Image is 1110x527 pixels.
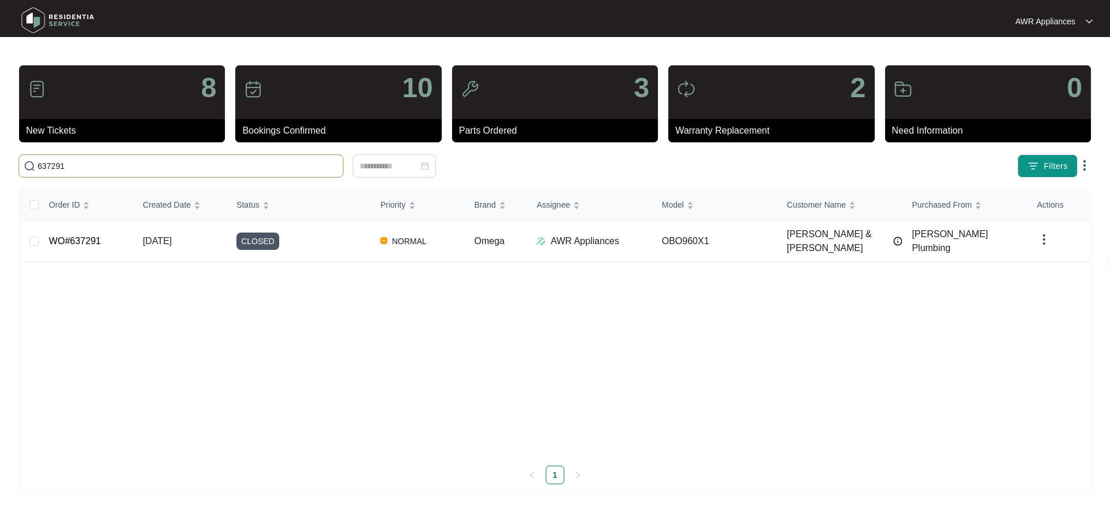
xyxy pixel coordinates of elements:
img: Assigner Icon [536,237,546,246]
p: Parts Ordered [459,124,658,138]
span: Priority [380,198,406,211]
button: filter iconFilters [1017,154,1078,178]
img: Info icon [893,237,902,246]
th: Priority [371,190,465,220]
span: [PERSON_NAME] & [PERSON_NAME] [787,227,887,255]
img: search-icon [24,160,35,172]
p: 10 [402,74,432,102]
a: WO#637291 [49,236,101,246]
p: AWR Appliances [550,234,619,248]
th: Customer Name [778,190,902,220]
p: 3 [634,74,649,102]
img: icon [461,80,479,98]
img: filter icon [1027,160,1039,172]
td: OBO960X1 [653,220,778,263]
th: Actions [1028,190,1090,220]
span: Model [662,198,684,211]
span: [PERSON_NAME] Plumbing [912,229,988,253]
img: dropdown arrow [1037,233,1051,246]
p: Need Information [892,124,1091,138]
img: dropdown arrow [1078,159,1091,172]
button: left [523,466,541,484]
th: Order ID [40,190,134,220]
p: Warranty Replacement [675,124,874,138]
img: Vercel Logo [380,237,387,244]
p: 0 [1067,74,1082,102]
th: Purchased From [902,190,1027,220]
span: Purchased From [912,198,971,211]
span: CLOSED [236,233,279,250]
span: Order ID [49,198,80,211]
img: dropdown arrow [1086,19,1093,24]
p: 2 [850,74,866,102]
li: Next Page [569,466,587,484]
img: icon [677,80,695,98]
th: Created Date [134,190,227,220]
span: Status [236,198,260,211]
th: Status [227,190,371,220]
span: [DATE] [143,236,172,246]
input: Search by Order Id, Assignee Name, Customer Name, Brand and Model [38,160,338,172]
img: icon [894,80,912,98]
th: Model [653,190,778,220]
span: Filters [1044,160,1068,172]
span: right [575,471,582,478]
li: Previous Page [523,466,541,484]
span: Customer Name [787,198,846,211]
span: Created Date [143,198,191,211]
span: Assignee [536,198,570,211]
img: icon [28,80,46,98]
a: 1 [546,466,564,484]
p: 8 [201,74,217,102]
p: Bookings Confirmed [242,124,441,138]
img: residentia service logo [17,3,98,38]
span: left [528,471,535,478]
th: Assignee [527,190,652,220]
button: right [569,466,587,484]
img: icon [244,80,262,98]
li: 1 [546,466,564,484]
p: New Tickets [26,124,225,138]
span: NORMAL [387,234,431,248]
span: Omega [474,236,504,246]
span: Brand [474,198,495,211]
p: AWR Appliances [1015,16,1075,27]
th: Brand [465,190,527,220]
